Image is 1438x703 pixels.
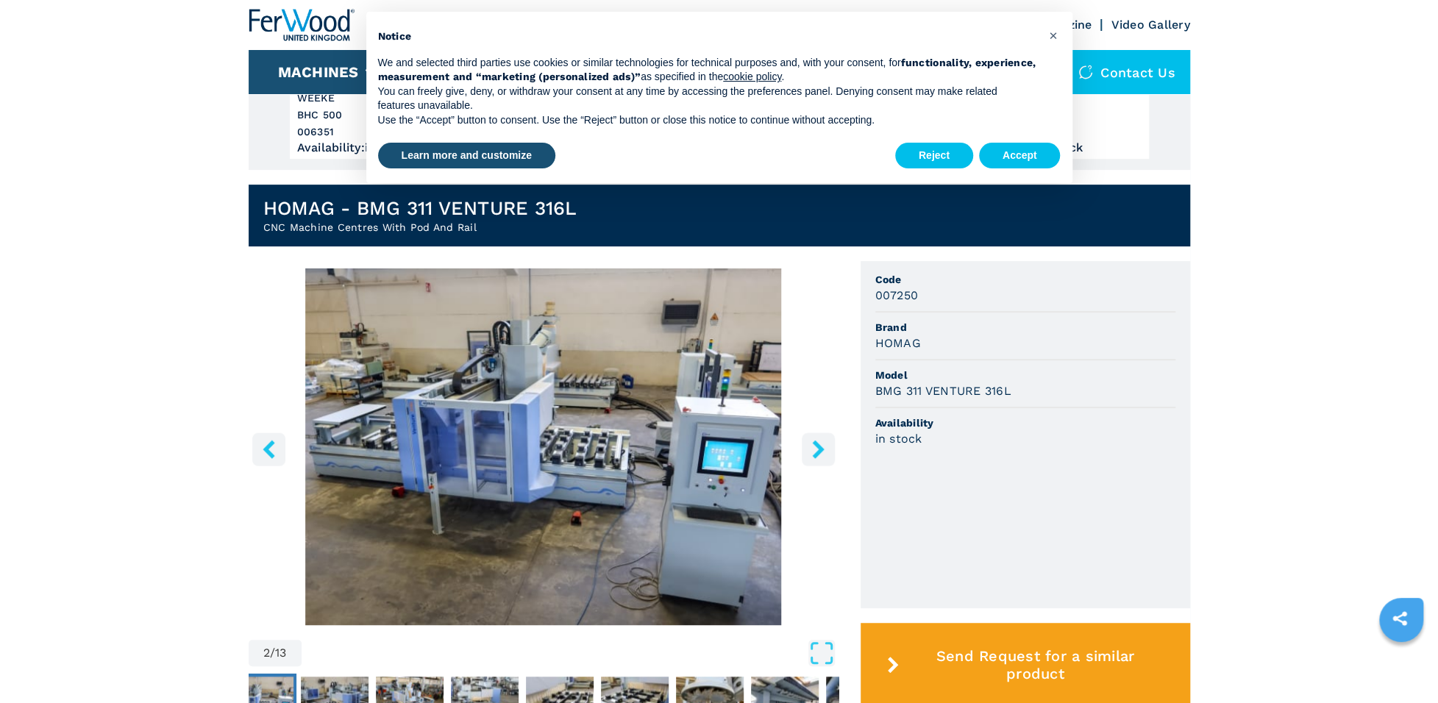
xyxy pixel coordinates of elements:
img: 5 Axis CNC Routers HOMAG BMG 311 VENTURE 316L [249,268,839,625]
p: We and selected third parties use cookies or similar technologies for technical purposes and, wit... [378,56,1037,85]
button: Machines [277,63,358,81]
span: 13 [275,647,287,659]
strong: functionality, experience, measurement and “marketing (personalized ads)” [378,57,1036,83]
h3: BMG 311 VENTURE 316L [875,382,1011,399]
p: Use the “Accept” button to consent. Use the “Reject” button or close this notice to continue with... [378,113,1037,128]
div: Availability : in stock [297,144,471,151]
h3: WEEKE BHC 500 006351 [297,90,471,140]
h3: 007250 [875,287,919,304]
span: Model [875,368,1175,382]
div: Contact us [1064,50,1190,94]
button: right-button [802,432,835,465]
span: Availability [875,415,1175,430]
span: Code [875,272,1175,287]
iframe: Chat [1375,637,1427,692]
p: You can freely give, deny, or withdraw your consent at any time by accessing the preferences pane... [378,85,1037,113]
button: Reject [895,143,973,169]
span: / [270,647,275,659]
span: Brand [875,320,1175,335]
h3: HOMAG [875,335,921,351]
button: Close this notice [1042,24,1065,47]
button: Open Fullscreen [305,640,835,666]
h1: HOMAG - BMG 311 VENTURE 316L [263,196,577,220]
span: Send Request for a similar product [905,647,1165,682]
h2: CNC Machine Centres With Pod And Rail [263,220,577,235]
button: left-button [252,432,285,465]
span: 2 [263,647,270,659]
a: cookie policy [723,71,781,82]
img: Contact us [1078,65,1093,79]
a: Video Gallery [1111,18,1189,32]
a: sharethis [1381,600,1418,637]
span: × [1048,26,1057,44]
button: Learn more and customize [378,143,555,169]
button: Accept [979,143,1061,169]
div: Go to Slide 2 [249,268,839,625]
h3: in stock [875,430,922,447]
img: Ferwood [249,9,355,41]
h2: Notice [378,29,1037,44]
